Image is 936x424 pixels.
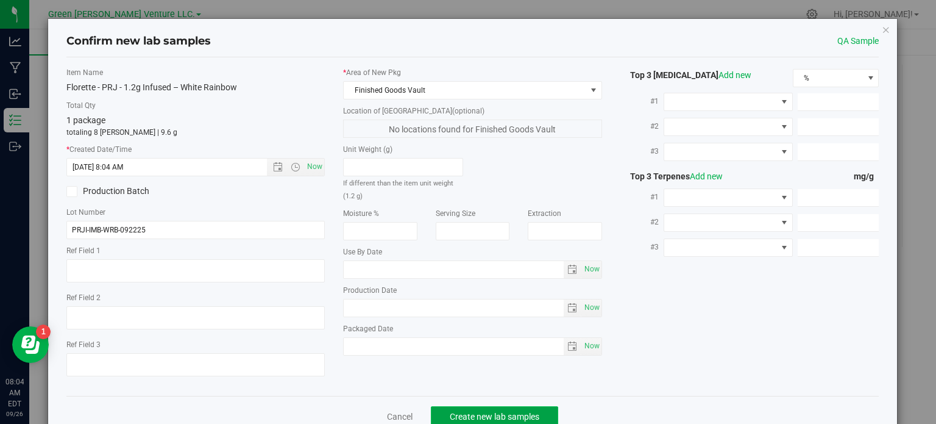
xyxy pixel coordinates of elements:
span: Set Current date [305,158,325,176]
div: Florette - PRJ - 1.2g Infused – White Rainbow [66,81,325,94]
span: Finished Goods Vault [344,82,586,99]
label: #3 [620,236,664,258]
span: NO DATA FOUND [664,118,793,136]
label: #3 [620,140,664,162]
span: Create new lab samples [450,412,539,422]
span: select [564,300,581,317]
span: select [564,261,581,278]
span: No locations found for Finished Goods Vault [343,120,602,138]
small: If different than the item unit weight (1.2 g) [343,179,453,200]
span: Top 3 [MEDICAL_DATA] [620,70,751,80]
span: select [581,338,601,355]
span: Set Current date [581,337,602,355]
span: NO DATA FOUND [664,93,793,111]
span: Set Current date [581,299,602,317]
label: Item Name [66,67,325,78]
label: Serving Size [436,208,510,219]
label: Moisture % [343,208,417,219]
p: totaling 8 [PERSON_NAME] | 9.6 g [66,127,325,138]
span: select [564,338,581,355]
label: Ref Field 2 [66,292,325,303]
label: Use By Date [343,246,602,257]
span: 1 package [66,115,105,125]
h4: Confirm new lab samples [66,34,211,49]
label: #1 [620,90,664,112]
label: Lot Number [66,207,325,218]
a: Cancel [387,411,413,423]
label: Packaged Date [343,323,602,334]
a: Add new [718,70,751,80]
label: Production Batch [66,185,186,198]
label: Ref Field 3 [66,339,325,350]
span: mg/g [854,171,879,181]
label: Extraction [528,208,602,219]
label: Area of New Pkg [343,67,602,78]
span: Top 3 Terpenes [620,171,723,181]
iframe: Resource center [12,326,49,363]
span: select [581,261,601,278]
span: NO DATA FOUND [664,143,793,161]
label: Location of [GEOGRAPHIC_DATA] [343,106,602,117]
label: #2 [620,211,664,233]
label: Total Qty [66,100,325,111]
label: #2 [620,115,664,137]
label: Unit Weight (g) [343,144,463,155]
span: (optional) [452,107,484,115]
span: Open the time view [285,162,306,172]
span: QA Sample [837,35,879,48]
span: Open the date view [268,162,288,172]
span: % [793,70,863,87]
span: Set Current date [581,261,602,278]
a: Add new [690,171,723,181]
span: select [581,300,601,317]
label: Ref Field 1 [66,245,325,256]
label: Production Date [343,285,602,296]
iframe: Resource center unread badge [36,325,51,339]
label: #1 [620,186,664,208]
label: Created Date/Time [66,144,325,155]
